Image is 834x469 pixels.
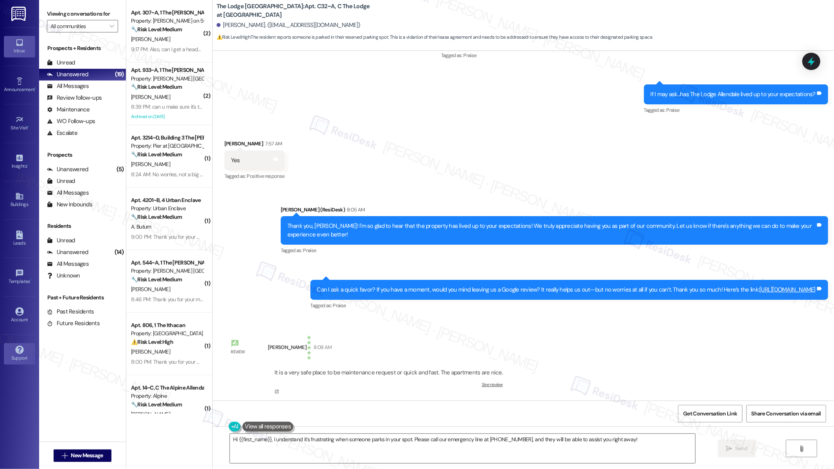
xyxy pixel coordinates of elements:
span: Praise [333,302,346,309]
div: Tagged as: [441,50,828,61]
strong: 🔧 Risk Level: Medium [131,276,182,283]
div: Unanswered [47,70,88,79]
span: [PERSON_NAME] [131,36,170,43]
div: Prospects + Residents [39,44,126,52]
div: Apt. 933~A, 1 The [PERSON_NAME] Louisville [131,66,203,74]
span: Positive response [247,173,285,179]
a: Templates • [4,267,35,288]
span: • [35,86,36,91]
div: Property: [PERSON_NAME] [GEOGRAPHIC_DATA] [131,75,203,83]
div: 9:00 PM: Thank you for your message. Our offices are currently closed, but we will contact you wh... [131,233,590,240]
div: Residents [39,222,126,230]
a: [URL][DOMAIN_NAME] [760,286,816,294]
a: Site Visit • [4,113,35,134]
div: Tagged as: [224,170,285,182]
div: 8:08 AM [312,343,332,351]
div: Review [231,348,245,356]
div: 8:05 AM [345,206,365,214]
span: Praise [667,107,680,113]
span: Praise [464,52,477,59]
i:  [109,23,114,29]
div: Apt. 806, 1 The Ithacan [131,321,203,329]
span: Praise [303,247,316,254]
span: • [28,124,29,129]
textarea: Hi {{first_name}}, I understand it's frustrating when someone parks in your spot. Please call our... [230,434,695,463]
span: • [27,162,28,168]
label: Viewing conversations for [47,8,118,20]
a: Inbox [4,36,35,57]
span: Send [735,444,747,453]
div: All Messages [47,189,89,197]
div: All Messages [47,260,89,268]
span: • [30,277,31,283]
span: [PERSON_NAME] [131,161,170,168]
div: Unread [47,177,75,185]
strong: 🔧 Risk Level: Medium [131,213,182,220]
a: Buildings [4,190,35,211]
img: ResiDesk Logo [11,7,27,21]
div: (19) [113,68,126,81]
div: Unread [47,59,75,67]
div: 8:39 PM: can u make sure it's there [DATE] [131,103,225,110]
div: It is a very safe place to be maintenance request or quick and fast. The apartments are nice. [274,369,503,376]
div: All Messages [47,82,89,90]
div: Future Residents [47,319,100,328]
div: [PERSON_NAME]. ([EMAIL_ADDRESS][DOMAIN_NAME]) [217,21,361,29]
div: New Inbounds [47,200,92,209]
div: 9:17 PM: Also, can I get a heads up before you guys enter the unit? [131,46,280,53]
span: [PERSON_NAME] [131,348,170,355]
div: 7:57 AM [263,140,282,148]
i:  [798,446,804,452]
div: Property: Pier at [GEOGRAPHIC_DATA] [131,142,203,150]
button: Send [718,440,756,457]
div: Tagged as: [644,104,828,116]
div: [PERSON_NAME] [268,343,307,351]
div: (14) [113,246,126,258]
b: The Lodge [GEOGRAPHIC_DATA]: Apt. C32~A, C The Lodge at [GEOGRAPHIC_DATA] [217,2,373,19]
a: Insights • [4,151,35,172]
div: Apt. 14~C, C The Alpine Allendale [131,384,203,392]
a: See review [274,381,503,394]
div: [PERSON_NAME] (ResiDesk) [281,206,828,217]
div: Apt. 307~A, 1 The [PERSON_NAME] on 5th [131,9,203,17]
span: [PERSON_NAME] [131,286,170,293]
div: Review follow-ups [47,94,102,102]
div: Property: [PERSON_NAME] on 5th [131,17,203,25]
div: Thank you, [PERSON_NAME]! I'm so glad to hear that the property has lived up to your expectations... [287,222,816,239]
div: (5) [115,163,126,175]
div: Property: [PERSON_NAME] [GEOGRAPHIC_DATA] [131,267,203,275]
div: Apt. 3214~D, Building 3 The [PERSON_NAME] [131,134,203,142]
strong: 🔧 Risk Level: Medium [131,83,182,90]
div: Unanswered [47,248,88,256]
div: Archived on [DATE] [130,112,204,122]
span: New Message [71,451,103,460]
span: [PERSON_NAME] [131,411,170,418]
button: Share Conversation via email [746,405,826,422]
div: 8:46 PM: Thank you for your message. Our offices are currently closed, but we will contact you wh... [131,296,590,303]
strong: ⚠️ Risk Level: High [131,338,173,345]
span: [PERSON_NAME] [131,93,170,100]
i:  [62,453,68,459]
div: Prospects [39,151,126,159]
div: Maintenance [47,106,90,114]
button: Get Conversation Link [678,405,742,422]
button: New Message [54,449,111,462]
div: If I may ask...has The Lodge Allendale lived up to your expectations? [651,90,816,98]
div: Unread [47,236,75,245]
i:  [726,446,732,452]
a: Leads [4,228,35,249]
div: Tagged as: [310,300,829,311]
div: 8:00 PM: Thank you for your message. Our offices are currently closed, but we will contact you wh... [131,358,590,365]
div: Past Residents [47,308,94,316]
div: Escalate [47,129,77,137]
a: Support [4,343,35,364]
div: Yes [231,156,240,165]
div: Unanswered [47,165,88,174]
span: Get Conversation Link [683,410,737,418]
div: Apt. 4201~B, 4 Urban Enclave [131,196,203,204]
div: Property: Urban Enclave [131,204,203,213]
strong: 🔧 Risk Level: Medium [131,401,182,408]
div: Property: [GEOGRAPHIC_DATA] [131,329,203,338]
span: Share Conversation via email [751,410,821,418]
a: Account [4,305,35,326]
